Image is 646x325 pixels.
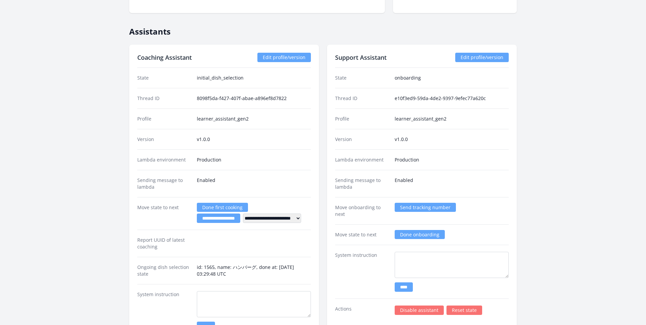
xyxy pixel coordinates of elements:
[395,306,444,315] a: Disable assistant
[137,264,191,277] dt: Ongoing dish selection state
[335,306,389,315] dt: Actions
[335,53,387,62] h2: Support Assistant
[197,75,311,81] dd: initial_dish_selection
[197,203,248,212] a: Done first cooking
[137,177,191,190] dt: Sending message to lambda
[197,156,311,163] dd: Production
[335,177,389,190] dt: Sending message to lambda
[137,204,191,223] dt: Move state to next
[197,177,311,190] dd: Enabled
[455,53,509,62] a: Edit profile/version
[335,95,389,102] dt: Thread ID
[395,230,445,239] a: Done onboarding
[137,136,191,143] dt: Version
[395,156,509,163] dd: Production
[395,95,509,102] dd: e10f3ed9-59da-4de2-9397-9efec77a620c
[137,53,192,62] h2: Coaching Assistant
[395,136,509,143] dd: v1.0.0
[137,156,191,163] dt: Lambda environment
[335,75,389,81] dt: State
[395,115,509,122] dd: learner_assistant_gen2
[257,53,311,62] a: Edit profile/version
[335,136,389,143] dt: Version
[197,264,311,277] dd: id: 1565, name: ハンバーグ, done at: [DATE] 03:29:48 UTC
[129,21,517,37] h2: Assistants
[137,115,191,122] dt: Profile
[137,237,191,250] dt: Report UUID of latest coaching
[197,136,311,143] dd: v1.0.0
[395,75,509,81] dd: onboarding
[137,75,191,81] dt: State
[335,115,389,122] dt: Profile
[446,306,482,315] a: Reset state
[395,177,509,190] dd: Enabled
[197,95,311,102] dd: 8098f5da-f427-407f-abae-a896ef8d7822
[335,252,389,292] dt: System instruction
[395,203,456,212] a: Send tracking number
[197,115,311,122] dd: learner_assistant_gen2
[335,231,389,238] dt: Move state to next
[335,204,389,218] dt: Move onboarding to next
[335,156,389,163] dt: Lambda environment
[137,95,191,102] dt: Thread ID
